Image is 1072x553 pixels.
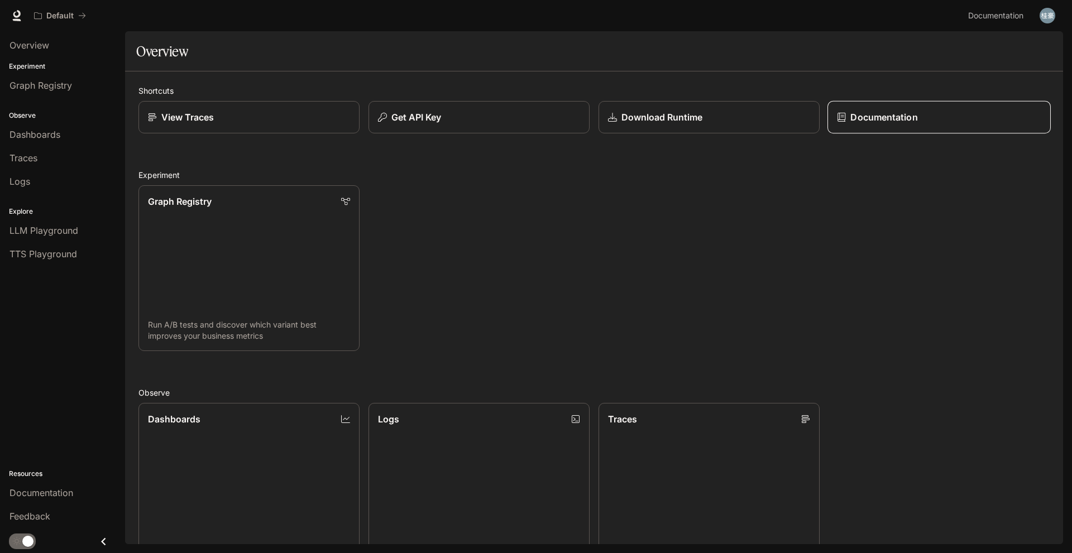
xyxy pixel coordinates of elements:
a: Download Runtime [599,101,820,133]
p: Default [46,11,74,21]
p: View Traces [161,110,214,124]
button: User avatar [1036,4,1059,27]
a: Documentation [827,101,1051,134]
h1: Overview [136,40,188,62]
a: Documentation [964,4,1032,27]
a: View Traces [138,101,360,133]
span: Documentation [968,9,1023,23]
p: Graph Registry [148,195,212,208]
p: Get API Key [391,110,441,124]
p: Documentation [850,110,917,124]
p: Traces [608,412,637,426]
img: User avatar [1040,8,1055,23]
p: Run A/B tests and discover which variant best improves your business metrics [148,319,350,342]
a: Graph RegistryRun A/B tests and discover which variant best improves your business metrics [138,185,360,351]
p: Logs [378,412,399,426]
button: Get API Key [368,101,590,133]
p: Download Runtime [621,110,702,124]
button: All workspaces [29,4,91,27]
h2: Observe [138,387,1050,398]
p: Dashboards [148,412,200,426]
h2: Shortcuts [138,85,1050,97]
h2: Experiment [138,169,1050,181]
